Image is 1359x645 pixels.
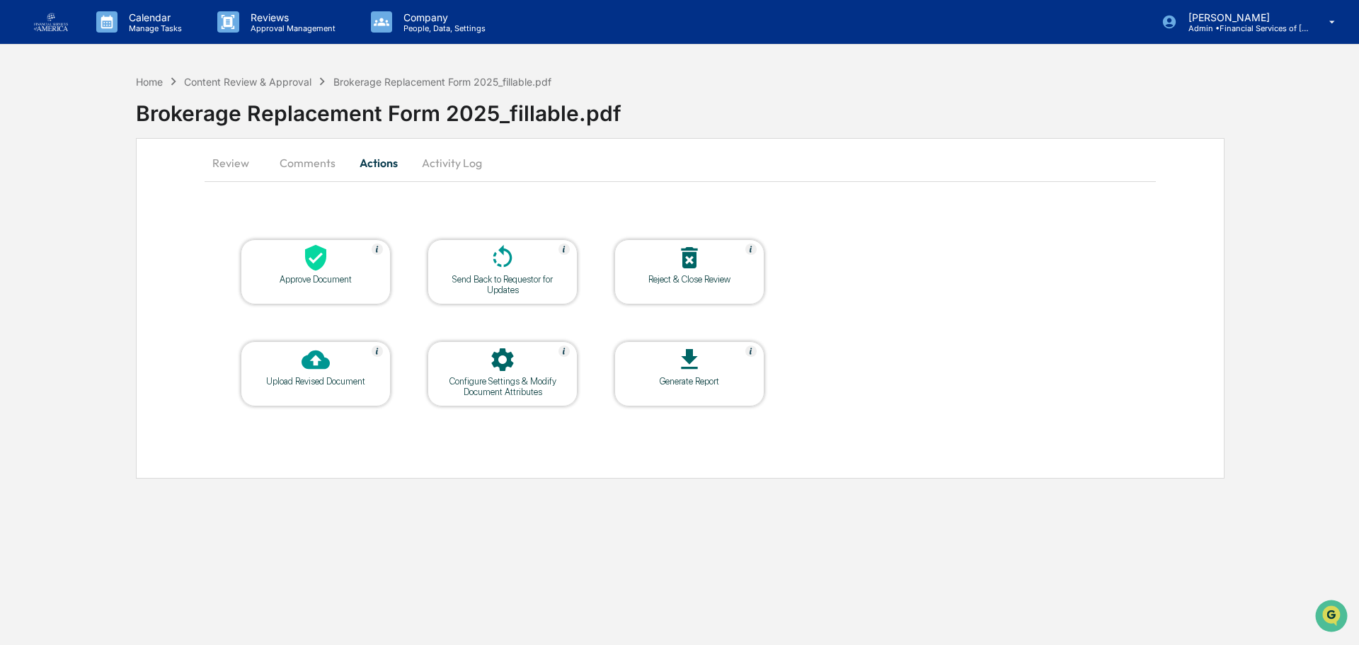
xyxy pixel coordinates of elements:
[8,173,97,198] a: 🖐️Preclearance
[184,76,311,88] div: Content Review & Approval
[333,76,551,88] div: Brokerage Replacement Form 2025_fillable.pdf
[347,146,411,180] button: Actions
[28,178,91,193] span: Preclearance
[48,122,179,134] div: We're available if you need us!
[117,11,189,23] p: Calendar
[97,173,181,198] a: 🗄️Attestations
[28,205,89,219] span: Data Lookup
[239,11,343,23] p: Reviews
[136,76,163,88] div: Home
[14,30,258,52] p: How can we help?
[48,108,232,122] div: Start new chat
[439,274,566,295] div: Send Back to Requestor for Updates
[8,200,95,225] a: 🔎Data Lookup
[205,146,1156,180] div: secondary tabs example
[1314,598,1352,637] iframe: Open customer support
[100,239,171,251] a: Powered byPylon
[626,274,753,285] div: Reject & Close Review
[205,146,268,180] button: Review
[745,346,757,357] img: Help
[14,108,40,134] img: 1746055101610-c473b297-6a78-478c-a979-82029cc54cd1
[103,180,114,191] div: 🗄️
[117,23,189,33] p: Manage Tasks
[268,146,347,180] button: Comments
[117,178,176,193] span: Attestations
[34,13,68,31] img: logo
[1177,11,1309,23] p: [PERSON_NAME]
[136,89,1359,126] div: Brokerage Replacement Form 2025_fillable.pdf
[626,376,753,387] div: Generate Report
[14,180,25,191] div: 🖐️
[14,207,25,218] div: 🔎
[141,240,171,251] span: Pylon
[241,113,258,130] button: Start new chat
[439,376,566,397] div: Configure Settings & Modify Document Attributes
[252,274,379,285] div: Approve Document
[372,244,383,255] img: Help
[745,244,757,255] img: Help
[392,11,493,23] p: Company
[411,146,493,180] button: Activity Log
[558,244,570,255] img: Help
[558,346,570,357] img: Help
[239,23,343,33] p: Approval Management
[392,23,493,33] p: People, Data, Settings
[252,376,379,387] div: Upload Revised Document
[1177,23,1309,33] p: Admin • Financial Services of [GEOGRAPHIC_DATA]
[372,346,383,357] img: Help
